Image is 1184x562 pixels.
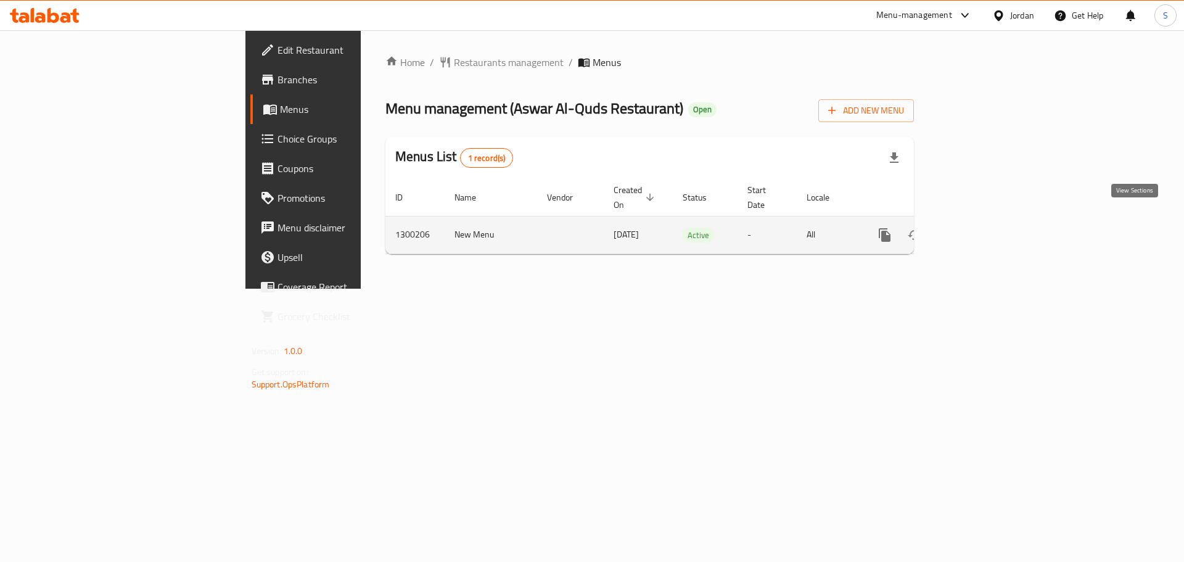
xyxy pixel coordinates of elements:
[277,72,434,87] span: Branches
[445,216,537,254] td: New Menu
[280,102,434,117] span: Menus
[454,55,564,70] span: Restaurants management
[876,8,952,23] div: Menu-management
[569,55,573,70] li: /
[385,179,998,254] table: enhanced table
[454,190,492,205] span: Name
[277,161,434,176] span: Coupons
[860,179,998,217] th: Actions
[1010,9,1034,22] div: Jordan
[277,309,434,324] span: Grocery Checklist
[828,103,904,118] span: Add New Menu
[250,213,443,242] a: Menu disclaimer
[461,152,513,164] span: 1 record(s)
[250,302,443,331] a: Grocery Checklist
[252,343,282,359] span: Version:
[250,65,443,94] a: Branches
[277,43,434,57] span: Edit Restaurant
[284,343,303,359] span: 1.0.0
[250,183,443,213] a: Promotions
[395,147,513,168] h2: Menus List
[593,55,621,70] span: Menus
[900,220,929,250] button: Change Status
[747,183,782,212] span: Start Date
[250,35,443,65] a: Edit Restaurant
[439,55,564,70] a: Restaurants management
[250,272,443,302] a: Coverage Report
[385,94,683,122] span: Menu management ( Aswar Al-Quds Restaurant )
[277,279,434,294] span: Coverage Report
[738,216,797,254] td: -
[807,190,845,205] span: Locale
[277,191,434,205] span: Promotions
[277,131,434,146] span: Choice Groups
[688,104,717,115] span: Open
[870,220,900,250] button: more
[252,376,330,392] a: Support.OpsPlatform
[547,190,589,205] span: Vendor
[395,190,419,205] span: ID
[683,228,714,242] span: Active
[614,226,639,242] span: [DATE]
[250,124,443,154] a: Choice Groups
[277,220,434,235] span: Menu disclaimer
[1163,9,1168,22] span: S
[614,183,658,212] span: Created On
[460,148,514,168] div: Total records count
[277,250,434,265] span: Upsell
[250,154,443,183] a: Coupons
[250,242,443,272] a: Upsell
[688,102,717,117] div: Open
[385,55,914,70] nav: breadcrumb
[252,364,308,380] span: Get support on:
[797,216,860,254] td: All
[250,94,443,124] a: Menus
[818,99,914,122] button: Add New Menu
[683,190,723,205] span: Status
